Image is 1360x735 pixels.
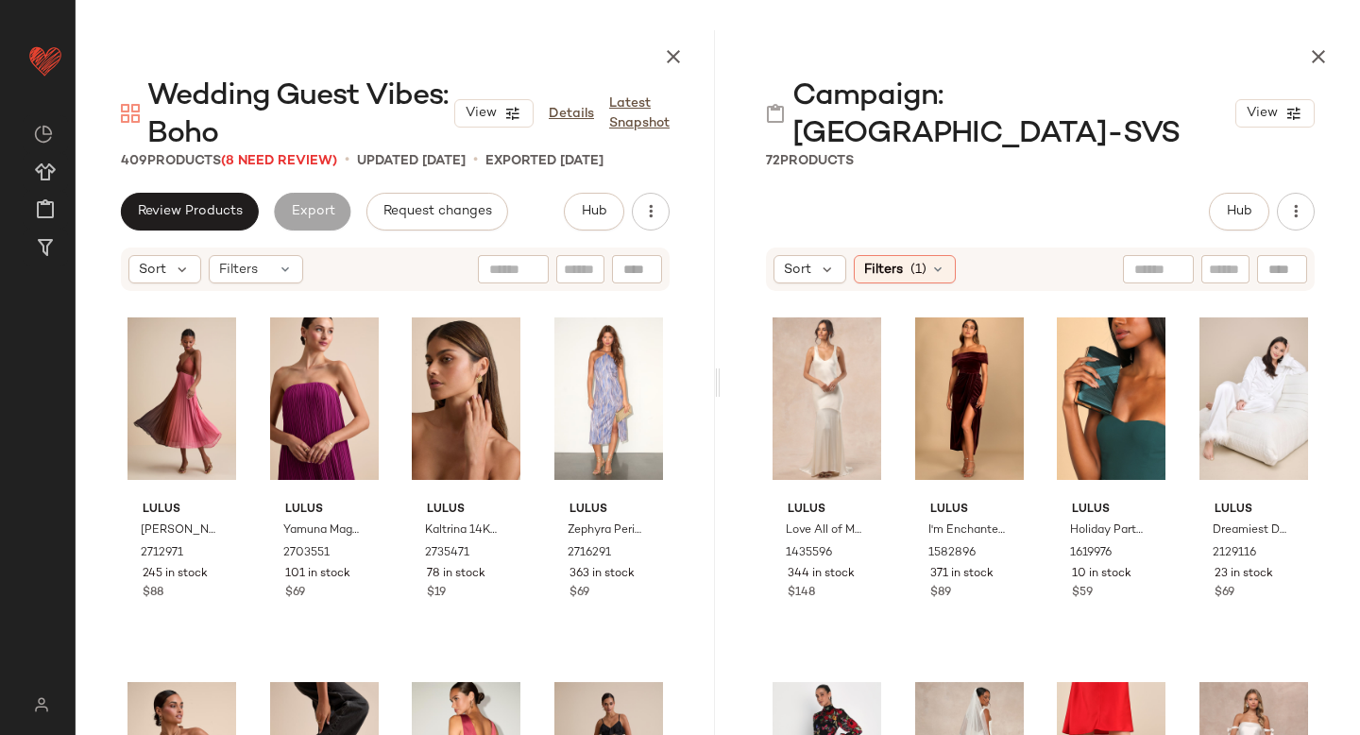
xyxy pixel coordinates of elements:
[485,151,603,171] p: Exported [DATE]
[26,42,64,79] img: heart_red.DM2ytmEG.svg
[425,545,469,562] span: 2735471
[219,260,258,280] span: Filters
[427,502,505,519] span: Lulus
[143,502,221,519] span: Lulus
[786,545,832,562] span: 1435596
[928,545,976,562] span: 1582896
[792,77,1235,153] span: Campaign: [GEOGRAPHIC_DATA]-SVS
[412,303,520,494] img: 2735471_01_OM_2025-08-25.jpg
[766,104,785,123] img: svg%3e
[454,99,534,128] button: View
[1213,545,1256,562] span: 2129116
[1070,522,1148,539] span: Holiday Party Green Box Clutch
[221,154,337,168] span: (8 Need Review)
[915,303,1024,494] img: 7712361_1582896.jpg
[127,303,236,494] img: 2712971_02_fullbody_2025-08-19.jpg
[568,545,611,562] span: 2716291
[1226,204,1252,219] span: Hub
[930,585,951,602] span: $89
[564,193,624,231] button: Hub
[137,204,243,219] span: Review Products
[285,585,305,602] span: $69
[465,106,497,121] span: View
[549,104,594,124] a: Details
[788,585,815,602] span: $148
[1057,303,1165,494] img: 8042101_1619976.jpg
[788,566,855,583] span: 344 in stock
[357,151,466,171] p: updated [DATE]
[1070,545,1112,562] span: 1619976
[554,303,663,494] img: 2716291_02_fullbody_2025-08-22.jpg
[283,545,330,562] span: 2703551
[427,585,446,602] span: $19
[569,585,589,602] span: $69
[609,94,670,133] a: Latest Snapshot
[1215,566,1273,583] span: 23 in stock
[788,502,866,519] span: Lulus
[366,193,508,231] button: Request changes
[1072,585,1093,602] span: $59
[568,522,646,539] span: Zephyra Periwinkle Multi Wave Backless Midi Dress
[427,566,485,583] span: 78 in stock
[285,502,364,519] span: Lulus
[141,522,219,539] span: [PERSON_NAME] Ombre Pleated Lace-Up Midi Dress
[569,502,648,519] span: Lulus
[121,104,140,123] img: svg%3e
[283,522,362,539] span: Yamuna Magenta Pleated Strapless Maxi Dress
[270,303,379,494] img: 2703551_01_hero_2025-08-15.jpg
[786,522,864,539] span: Love All of Me Champagne Satin Maxi Dress
[1215,585,1234,602] span: $69
[473,149,478,172] span: •
[1246,106,1278,121] span: View
[285,566,350,583] span: 101 in stock
[930,502,1009,519] span: Lulus
[569,566,635,583] span: 363 in stock
[143,566,208,583] span: 245 in stock
[141,545,183,562] span: 2712971
[864,260,903,280] span: Filters
[143,585,163,602] span: $88
[1235,99,1315,128] button: View
[910,260,926,280] span: (1)
[1199,303,1308,494] img: 11657881_2129116.jpg
[1209,193,1269,231] button: Hub
[121,151,337,171] div: Products
[147,77,454,153] span: Wedding Guest Vibes: Boho
[1213,522,1291,539] span: Dreamiest Delight White Satin Feather Two-Piece Pajama Set
[766,154,780,168] span: 72
[766,151,854,171] div: Products
[1072,566,1131,583] span: 10 in stock
[121,154,147,168] span: 409
[773,303,881,494] img: 12710861_1435596.jpg
[581,204,607,219] span: Hub
[345,149,349,172] span: •
[382,204,492,219] span: Request changes
[23,697,59,712] img: svg%3e
[1072,502,1150,519] span: Lulus
[121,193,259,231] button: Review Products
[425,522,503,539] span: Kaltrina 14KT Gold Rhinestone Winged Earrings
[928,522,1007,539] span: I'm Enchanted Burgundy Velvet Off-the-Shoulder Maxi Dress
[139,260,166,280] span: Sort
[34,125,53,144] img: svg%3e
[930,566,994,583] span: 371 in stock
[1215,502,1293,519] span: Lulus
[784,260,811,280] span: Sort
